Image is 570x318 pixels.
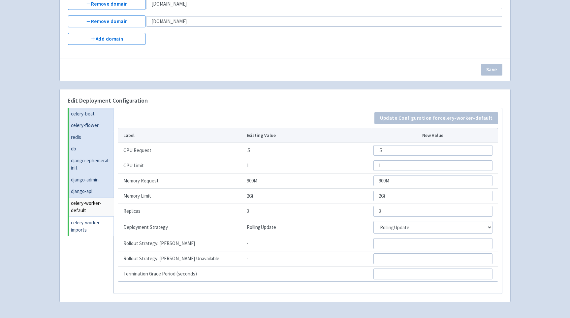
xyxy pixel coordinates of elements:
td: Termination Grace Period (seconds) [118,267,245,282]
input: CPU Limit [373,160,492,171]
input: CPU Request [373,145,492,156]
a: django-api [69,185,114,197]
input: Termination Grace Period (seconds) [373,269,492,279]
td: - [245,251,371,266]
td: .5 [245,143,371,158]
a: celery-worker-default [69,197,114,217]
a: django-ephemeral-init [69,155,114,174]
td: Rollout Strategy: [PERSON_NAME] [118,236,245,251]
td: 1 [245,158,371,173]
a: celery-worker-imports [69,217,114,236]
th: New Value [371,128,498,143]
th: Existing Value [245,128,371,143]
button: Update Configuration forcelery-worker-default [374,112,498,124]
td: 900M [245,173,371,188]
td: Rollout Strategy: [PERSON_NAME] Unavailable [118,251,245,266]
a: redis [69,131,114,143]
a: celery-beat [69,108,114,120]
td: Replicas [118,204,245,219]
td: - [245,236,371,251]
td: CPU Limit [118,158,245,173]
a: db [69,143,114,155]
input: Rollout Strategy: Max Unavailable [373,253,492,264]
td: 3 [245,204,371,219]
td: CPU Request [118,143,245,158]
input: Rollout Strategy: Max Surge [373,238,492,249]
td: 2Gi [245,188,371,204]
input: Replicas [373,206,492,216]
td: Memory Limit [118,188,245,204]
button: Save [481,64,502,76]
h4: Edit Deployment Configuration [68,97,502,104]
td: RollingUpdate [245,219,371,236]
td: Memory Request [118,173,245,188]
th: Label [118,128,245,143]
input: Memory Limit [373,191,492,201]
a: django-admin [69,174,114,186]
input: Edit domain [146,16,502,27]
input: Memory Request [373,175,492,186]
a: celery-flower [69,119,114,131]
button: Remove domain [68,16,145,27]
td: Deployment Strategy [118,219,245,236]
button: Add domain [68,33,145,45]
